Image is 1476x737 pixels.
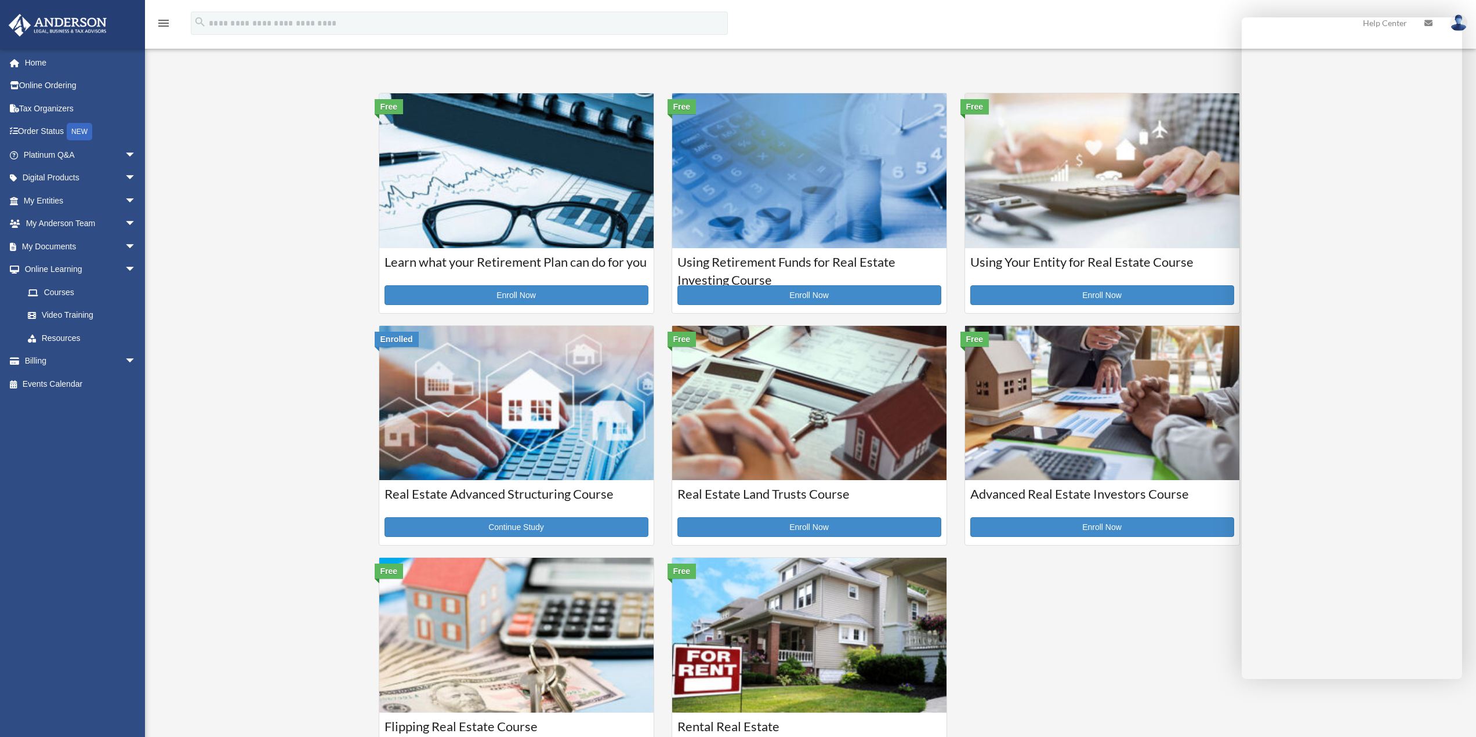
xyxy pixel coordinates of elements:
[8,97,154,120] a: Tax Organizers
[970,253,1234,282] h3: Using Your Entity for Real Estate Course
[1242,17,1462,679] iframe: Chat Window
[125,235,148,259] span: arrow_drop_down
[8,235,154,258] a: My Documentsarrow_drop_down
[8,372,154,395] a: Events Calendar
[67,123,92,140] div: NEW
[1450,14,1467,31] img: User Pic
[970,485,1234,514] h3: Advanced Real Estate Investors Course
[8,166,154,190] a: Digital Productsarrow_drop_down
[125,143,148,167] span: arrow_drop_down
[8,51,154,74] a: Home
[8,74,154,97] a: Online Ordering
[157,16,171,30] i: menu
[8,212,154,235] a: My Anderson Teamarrow_drop_down
[385,517,648,537] a: Continue Study
[375,564,404,579] div: Free
[385,285,648,305] a: Enroll Now
[677,253,941,282] h3: Using Retirement Funds for Real Estate Investing Course
[8,258,154,281] a: Online Learningarrow_drop_down
[385,253,648,282] h3: Learn what your Retirement Plan can do for you
[677,485,941,514] h3: Real Estate Land Trusts Course
[8,350,154,373] a: Billingarrow_drop_down
[677,285,941,305] a: Enroll Now
[5,14,110,37] img: Anderson Advisors Platinum Portal
[125,350,148,373] span: arrow_drop_down
[8,143,154,166] a: Platinum Q&Aarrow_drop_down
[16,326,154,350] a: Resources
[668,332,697,347] div: Free
[960,332,989,347] div: Free
[125,212,148,236] span: arrow_drop_down
[385,485,648,514] h3: Real Estate Advanced Structuring Course
[677,517,941,537] a: Enroll Now
[960,99,989,114] div: Free
[8,120,154,144] a: Order StatusNEW
[125,258,148,282] span: arrow_drop_down
[16,281,148,304] a: Courses
[970,517,1234,537] a: Enroll Now
[375,332,419,347] div: Enrolled
[668,99,697,114] div: Free
[125,166,148,190] span: arrow_drop_down
[668,564,697,579] div: Free
[8,189,154,212] a: My Entitiesarrow_drop_down
[125,189,148,213] span: arrow_drop_down
[375,99,404,114] div: Free
[194,16,206,28] i: search
[970,285,1234,305] a: Enroll Now
[157,20,171,30] a: menu
[16,304,154,327] a: Video Training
